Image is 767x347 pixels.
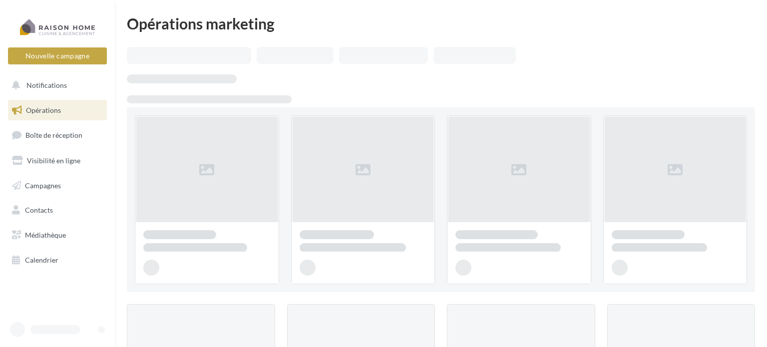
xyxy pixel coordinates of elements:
span: Calendrier [25,256,58,264]
a: Calendrier [6,250,109,271]
a: Boîte de réception [6,124,109,146]
span: Boîte de réception [25,131,82,139]
span: Médiathèque [25,231,66,239]
span: Notifications [26,81,67,89]
button: Nouvelle campagne [8,47,107,64]
button: Notifications [6,75,105,96]
div: Opérations marketing [127,16,755,31]
a: Médiathèque [6,225,109,246]
a: Visibilité en ligne [6,150,109,171]
span: Visibilité en ligne [27,156,80,165]
span: Contacts [25,206,53,214]
a: Contacts [6,200,109,221]
span: Campagnes [25,181,61,189]
a: Opérations [6,100,109,121]
span: Opérations [26,106,61,114]
a: Campagnes [6,175,109,196]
